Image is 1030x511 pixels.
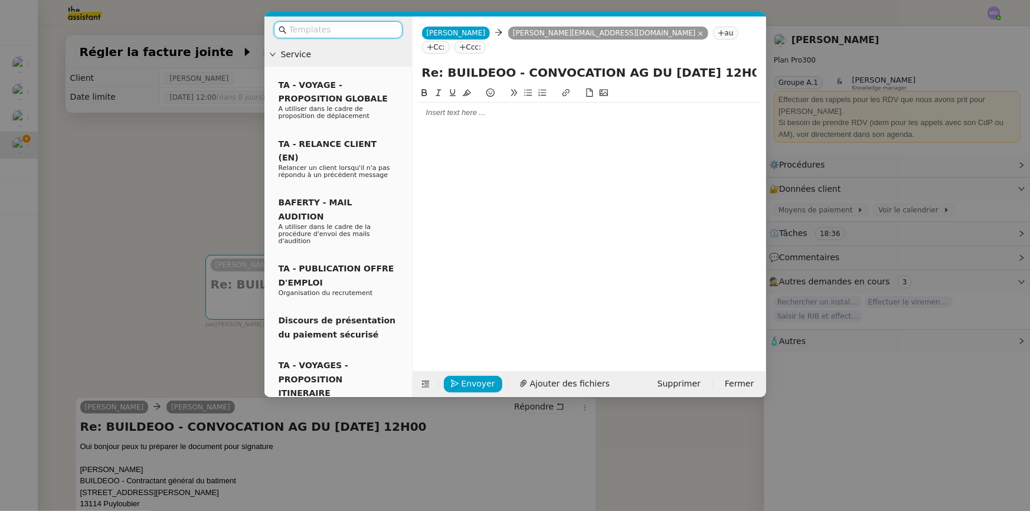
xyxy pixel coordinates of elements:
span: TA - VOYAGES - PROPOSITION ITINERAIRE [279,361,348,398]
span: BAFERTY - MAIL AUDITION [279,198,352,221]
span: Envoyer [462,377,495,391]
button: Ajouter des fichiers [512,376,617,392]
nz-tag: [PERSON_NAME][EMAIL_ADDRESS][DOMAIN_NAME] [508,27,708,40]
nz-tag: Cc: [422,41,450,54]
span: Ajouter des fichiers [530,377,610,391]
span: TA - RELANCE CLIENT (EN) [279,139,377,162]
span: Supprimer [658,377,701,391]
span: Fermer [725,377,754,391]
nz-tag: Ccc: [454,41,486,54]
button: Supprimer [650,376,708,392]
span: Organisation du recrutement [279,289,373,297]
span: TA - VOYAGE - PROPOSITION GLOBALE [279,80,388,103]
span: Service [281,48,407,61]
input: Templates [289,23,395,37]
button: Fermer [718,376,761,392]
nz-tag: au [713,27,738,40]
input: Subject [422,64,757,81]
span: Relancer un client lorsqu'il n'a pas répondu à un précédent message [279,164,390,179]
span: [PERSON_NAME] [427,29,486,37]
button: Envoyer [444,376,502,392]
div: Service [264,43,412,66]
span: TA - PUBLICATION OFFRE D'EMPLOI [279,264,394,287]
span: Discours de présentation du paiement sécurisé [279,316,396,339]
span: A utiliser dans le cadre de la procédure d'envoi des mails d'audition [279,223,371,245]
span: A utiliser dans le cadre de proposition de déplacement [279,105,370,120]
